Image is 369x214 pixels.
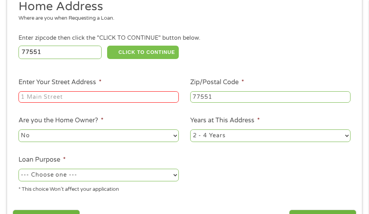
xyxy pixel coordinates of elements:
div: Enter zipcode then click the "CLICK TO CONTINUE" button below. [19,34,350,42]
div: * This choice Won’t affect your application [19,183,179,194]
input: 1 Main Street [19,91,179,103]
label: Years at This Address [190,116,260,125]
label: Loan Purpose [19,156,66,164]
label: Enter Your Street Address [19,78,102,87]
label: Are you the Home Owner? [19,116,104,125]
button: CLICK TO CONTINUE [107,46,179,59]
input: Enter Zipcode (e.g 01510) [19,46,102,59]
label: Zip/Postal Code [190,78,244,87]
div: Where are you when Requesting a Loan. [19,15,345,22]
